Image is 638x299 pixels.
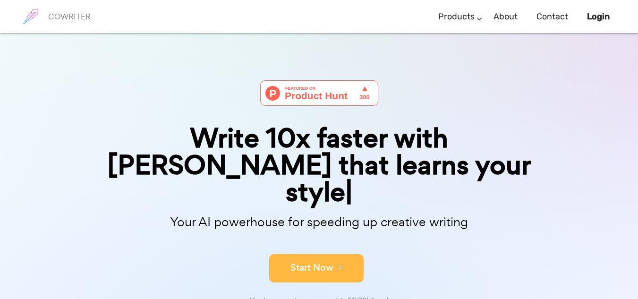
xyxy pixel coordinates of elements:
img: Cowriter - Your AI buddy for speeding up creative writing | Product Hunt [260,80,378,106]
div: Write 10x faster with [PERSON_NAME] that learns your style [83,125,555,206]
a: About [493,3,518,31]
a: Login [587,3,610,31]
button: Start Now [269,254,364,282]
a: Products [438,3,475,31]
h6: COWRITER [48,12,91,21]
p: Your AI powerhouse for speeding up creative writing [83,212,555,232]
b: Login [587,11,610,22]
a: Contact [536,3,568,31]
img: brand logo [19,5,43,28]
